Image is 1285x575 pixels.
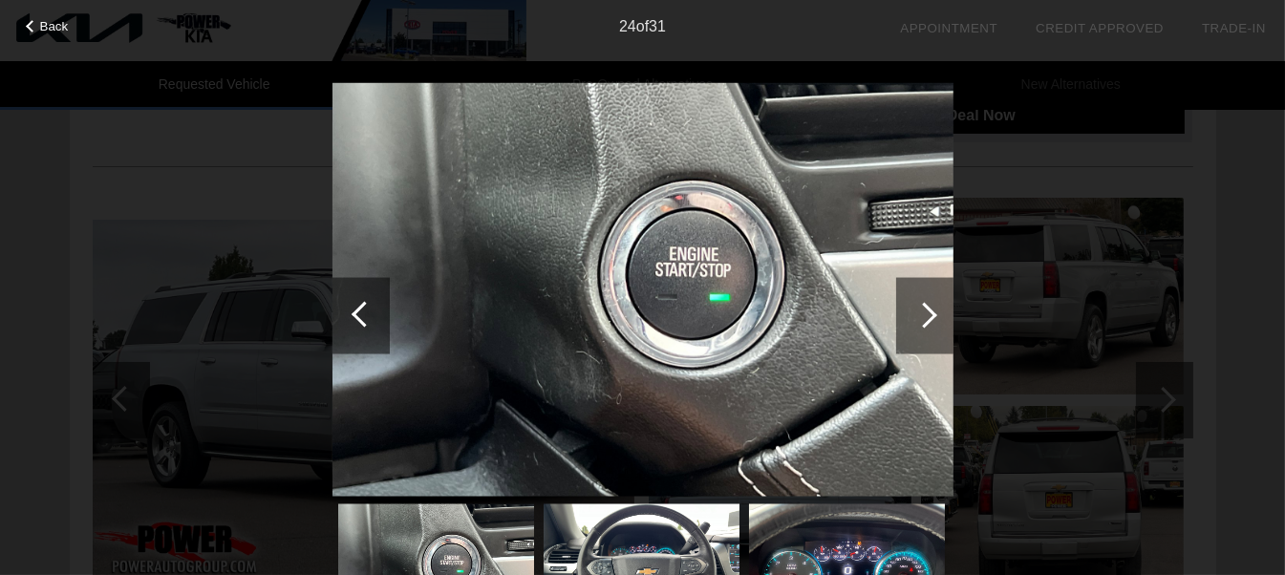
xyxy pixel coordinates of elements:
img: 803fdc9793af4cc79d09a69e209a54c9.jpg [332,82,953,496]
span: Back [40,19,69,33]
span: 24 [619,18,636,34]
span: 31 [649,18,666,34]
a: Trade-In [1202,21,1266,35]
a: Credit Approved [1036,21,1164,35]
a: Appointment [900,21,997,35]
